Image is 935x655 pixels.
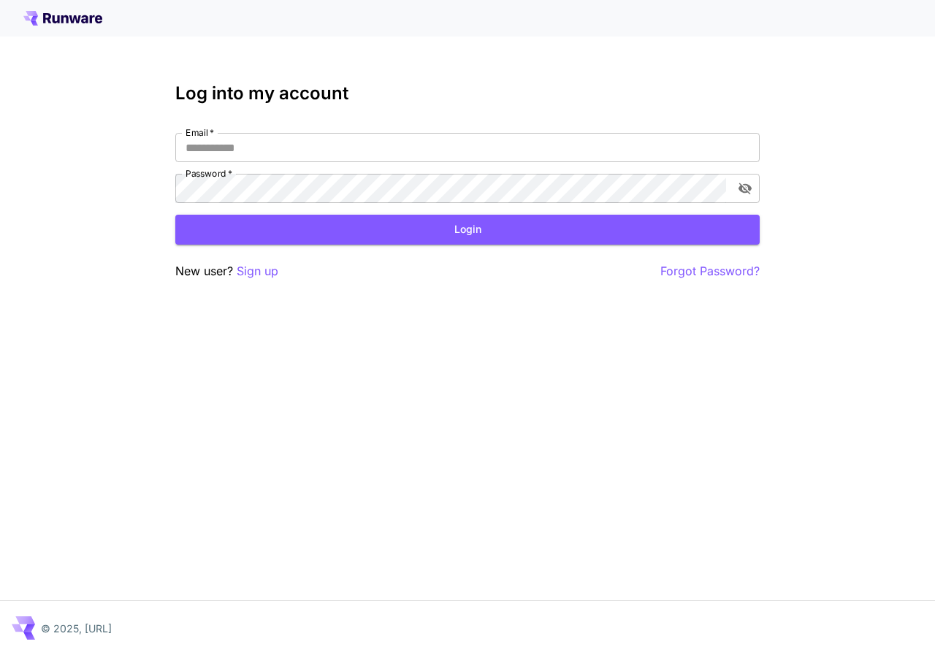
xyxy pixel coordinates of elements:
[175,215,760,245] button: Login
[237,262,278,280] button: Sign up
[41,621,112,636] p: © 2025, [URL]
[186,126,214,139] label: Email
[175,83,760,104] h3: Log into my account
[175,262,278,280] p: New user?
[186,167,232,180] label: Password
[732,175,758,202] button: toggle password visibility
[660,262,760,280] button: Forgot Password?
